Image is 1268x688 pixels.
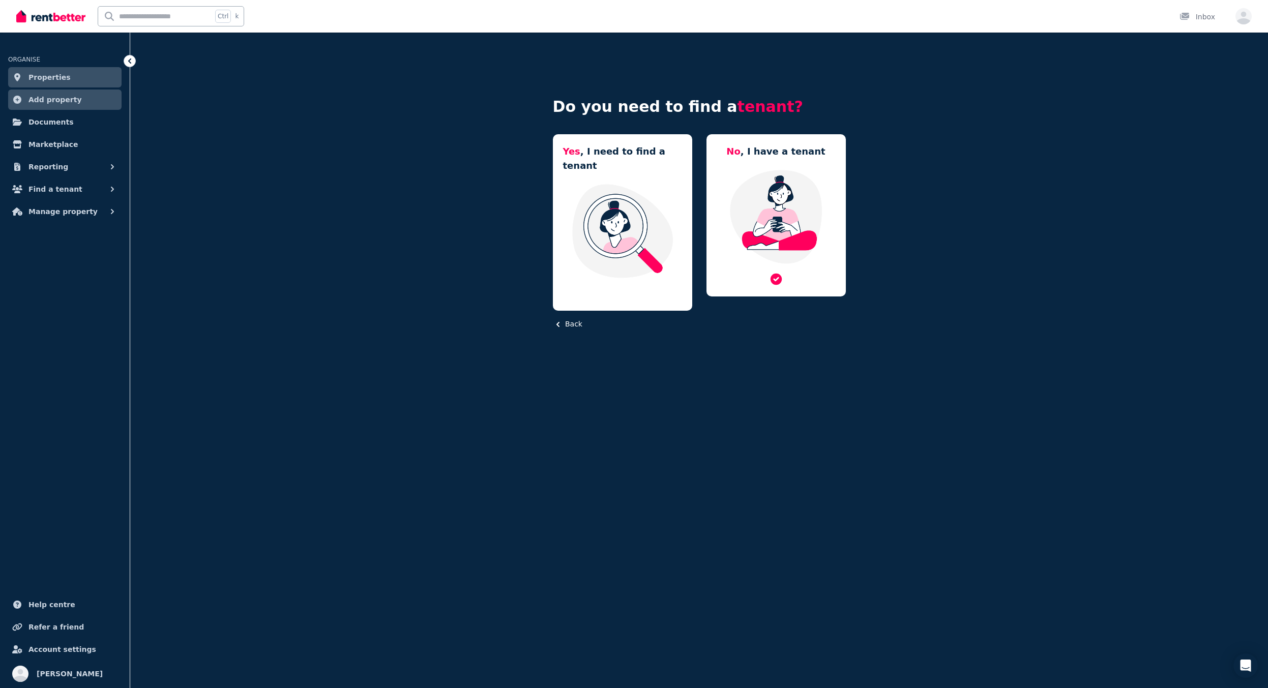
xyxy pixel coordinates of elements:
[28,71,71,83] span: Properties
[738,98,803,115] span: tenant?
[8,179,122,199] button: Find a tenant
[28,621,84,633] span: Refer a friend
[553,98,846,116] h4: Do you need to find a
[553,319,582,330] button: Back
[28,643,96,655] span: Account settings
[28,94,82,106] span: Add property
[8,201,122,222] button: Manage property
[235,12,239,20] span: k
[563,183,682,279] img: I need a tenant
[28,205,98,218] span: Manage property
[8,134,122,155] a: Marketplace
[1233,653,1258,678] div: Open Intercom Messenger
[8,89,122,110] a: Add property
[37,668,103,680] span: [PERSON_NAME]
[563,144,682,173] h5: , I need to find a tenant
[726,144,825,159] h5: , I have a tenant
[16,9,85,24] img: RentBetter
[8,639,122,660] a: Account settings
[215,10,231,23] span: Ctrl
[1179,12,1215,22] div: Inbox
[28,138,78,151] span: Marketplace
[8,157,122,177] button: Reporting
[563,146,580,157] span: Yes
[8,617,122,637] a: Refer a friend
[28,599,75,611] span: Help centre
[8,112,122,132] a: Documents
[717,169,836,264] img: Manage my property
[726,146,740,157] span: No
[8,594,122,615] a: Help centre
[28,183,82,195] span: Find a tenant
[28,116,74,128] span: Documents
[28,161,68,173] span: Reporting
[8,67,122,87] a: Properties
[8,56,40,63] span: ORGANISE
